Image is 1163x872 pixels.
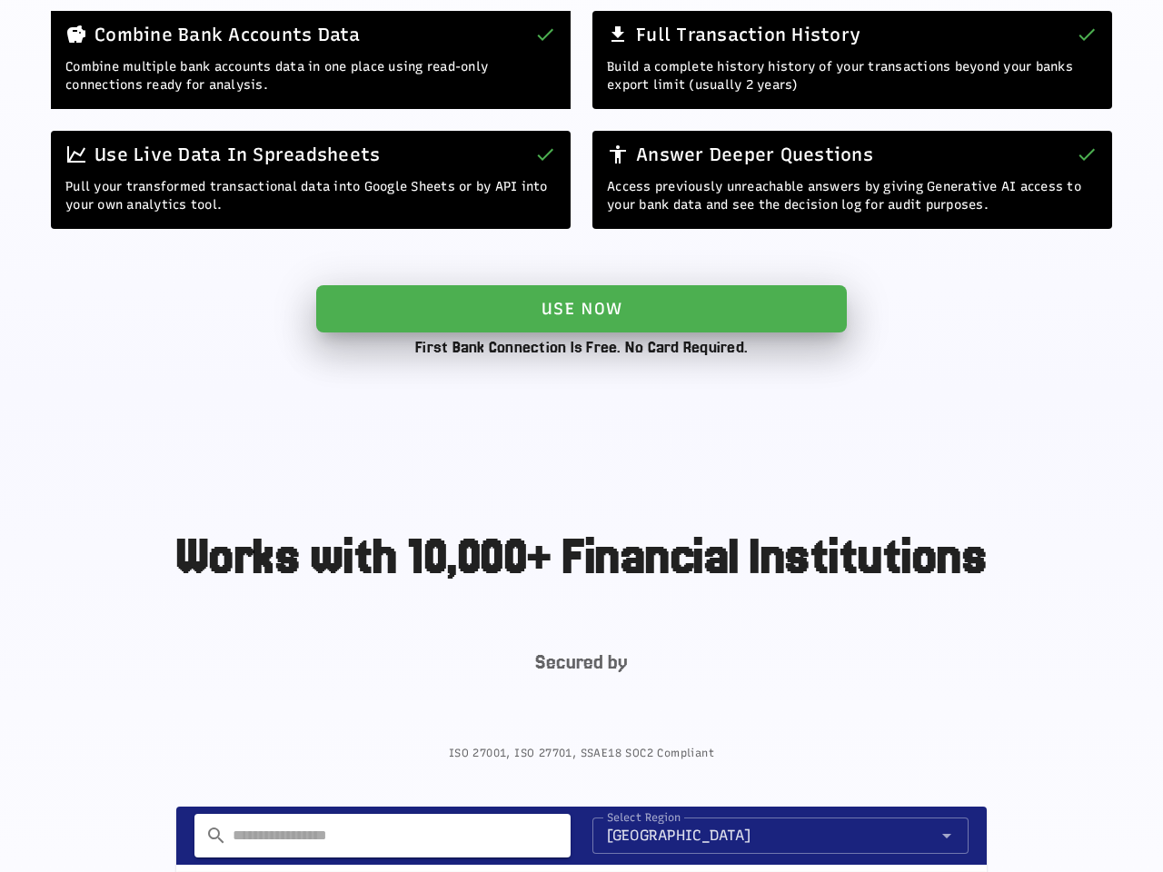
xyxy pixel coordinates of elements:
div: Use Live Data In Spreadsheets [94,140,527,169]
div: Access previously unreachable answers by giving Generative AI access to your bank data and see th... [592,178,1112,229]
div: Answer Deeper Questions [636,140,1069,169]
span: [GEOGRAPHIC_DATA] [607,825,751,847]
span: USE Now [540,299,623,319]
span: Secured by [535,651,628,673]
div: Build a complete history history of your transactions beyond your banks export limit (usually 2 y... [592,58,1112,109]
div: Combine multiple bank accounts data in one place using read-only connections ready for analysis. [51,58,571,109]
div: First Bank Connection Is Free. No Card Required. [316,332,847,362]
span: ISO 27001, ISO 27701, SSAE18 SOC2 Compliant [449,747,714,759]
h1: Works with 10,000+ Financial Institutions [176,529,988,583]
div: Full Transaction History [636,20,1069,49]
a: USE Now [316,285,847,332]
div: Combine Bank Accounts Data [94,20,527,49]
div: Pull your transformed transactional data into Google Sheets or by API into your own analytics tool. [51,178,571,229]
